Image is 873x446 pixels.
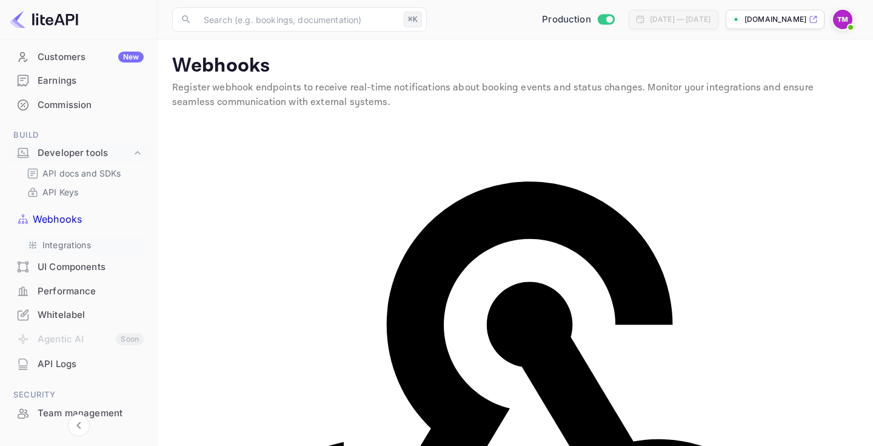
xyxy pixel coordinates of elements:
[7,303,150,326] a: Whitelabel
[38,98,144,112] div: Commission
[42,238,91,251] p: Integrations
[33,212,82,226] p: Webhooks
[7,402,150,424] a: Team management
[7,303,150,327] div: Whitelabel
[650,14,711,25] div: [DATE] — [DATE]
[404,12,422,27] div: ⌘K
[27,186,140,198] a: API Keys
[7,280,150,302] a: Performance
[38,431,144,445] div: Fraud management
[38,74,144,88] div: Earnings
[42,186,78,198] p: API Keys
[68,414,90,436] button: Collapse navigation
[27,238,140,251] a: Integrations
[22,236,145,254] div: Integrations
[38,308,144,322] div: Whitelabel
[7,143,150,164] div: Developer tools
[7,388,150,402] span: Security
[22,164,145,182] div: API docs and SDKs
[542,13,591,27] span: Production
[7,353,150,376] div: API Logs
[7,255,150,279] div: UI Components
[7,46,150,69] div: CustomersNew
[27,167,140,180] a: API docs and SDKs
[7,21,150,44] a: Bookings
[22,183,145,201] div: API Keys
[7,69,150,92] a: Earnings
[7,402,150,425] div: Team management
[38,285,144,299] div: Performance
[42,167,121,180] p: API docs and SDKs
[196,7,399,32] input: Search (e.g. bookings, documentation)
[172,81,858,110] p: Register webhook endpoints to receive real-time notifications about booking events and status cha...
[17,202,147,236] a: Webhooks
[833,10,852,29] img: Taisser Moustafa
[118,52,144,63] div: New
[38,407,144,421] div: Team management
[7,255,150,278] a: UI Components
[7,69,150,93] div: Earnings
[38,260,144,274] div: UI Components
[7,353,150,375] a: API Logs
[537,13,619,27] div: Switch to Sandbox mode
[38,357,144,371] div: API Logs
[172,54,858,78] p: Webhooks
[744,14,806,25] p: [DOMAIN_NAME]
[7,46,150,68] a: CustomersNew
[10,10,78,29] img: LiteAPI logo
[7,280,150,303] div: Performance
[38,146,132,160] div: Developer tools
[7,93,150,117] div: Commission
[7,93,150,116] a: Commission
[7,129,150,142] span: Build
[38,50,144,64] div: Customers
